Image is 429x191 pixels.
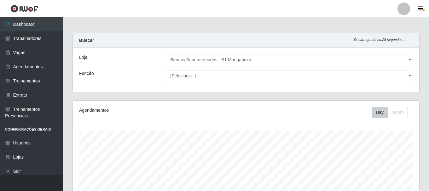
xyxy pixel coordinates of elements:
[79,38,94,43] strong: Buscar
[79,70,94,77] label: Função
[79,107,213,114] div: Agendamentos
[372,107,413,118] div: Toolbar with button groups
[79,54,87,61] label: Loja
[372,107,388,118] button: Day
[372,107,408,118] div: First group
[10,5,38,13] img: CoreUI Logo
[387,107,408,118] button: Month
[354,38,405,42] i: Recarregando em 29 segundos...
